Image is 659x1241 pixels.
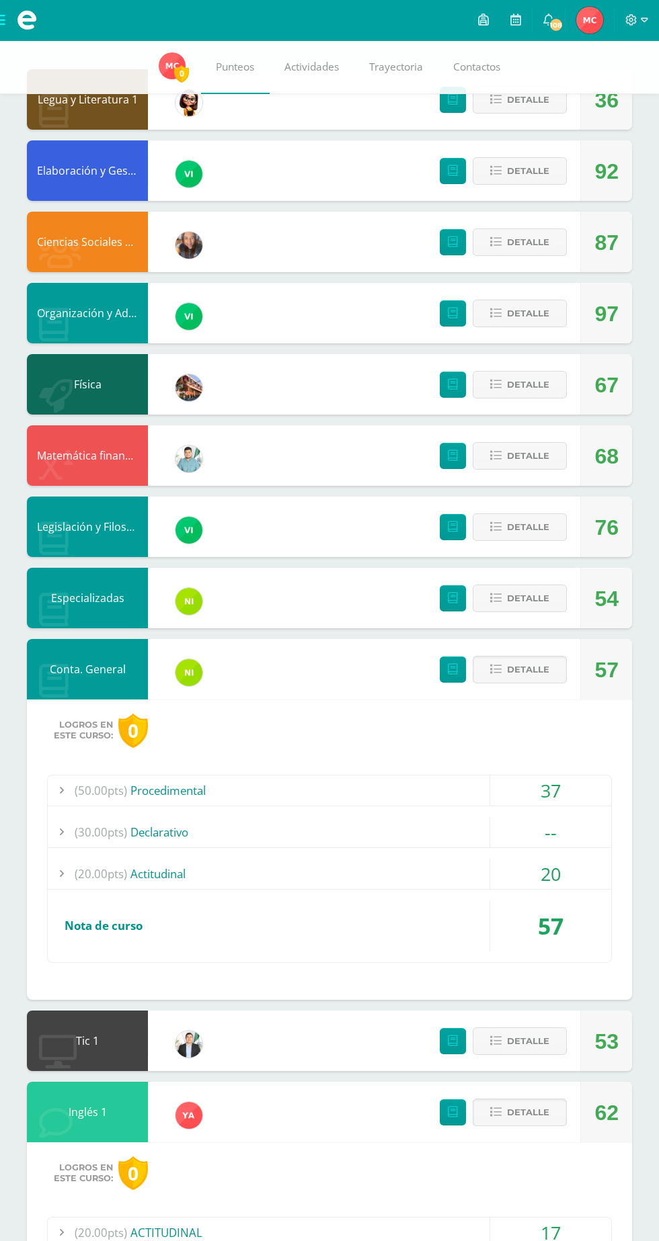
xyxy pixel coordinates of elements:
[176,161,202,187] img: a241c2b06c5b4daf9dd7cbc5f490cd0f.png
[490,775,611,806] div: 37
[174,65,189,82] span: 0
[473,300,567,327] button: Detalle
[473,656,567,683] button: Detalle
[284,60,339,74] span: Actividades
[473,1027,567,1055] button: Detalle
[159,52,186,79] img: 69f303fc39f837cd9983a5abc81b3825.png
[473,442,567,470] button: Detalle
[48,817,611,847] div: Declarativo
[594,640,619,700] div: 57
[473,585,567,612] button: Detalle
[594,1011,619,1072] div: 53
[507,301,549,326] span: Detalle
[473,513,567,541] button: Detalle
[65,918,143,933] span: Nota de curso
[48,859,611,889] div: Actitudinal
[216,60,254,74] span: Punteos
[453,60,500,74] span: Contactos
[594,284,619,344] div: 97
[507,515,549,540] span: Detalle
[594,141,619,202] div: 92
[354,40,438,94] a: Trayectoria
[549,17,564,32] span: 108
[490,900,611,951] div: 57
[176,1031,202,1058] img: aa2172f3e2372f881a61fb647ea0edf1.png
[176,659,202,686] img: ca60df5ae60ada09d1f93a1da4ab2e41.png
[507,1029,549,1054] span: Detalle
[473,371,567,398] button: Detalle
[118,714,148,748] div: 0
[576,7,603,34] img: 69f303fc39f837cd9983a5abc81b3825.png
[75,859,127,889] span: (20.00pts)
[201,40,270,94] a: Punteos
[176,588,202,615] img: ca60df5ae60ada09d1f93a1da4ab2e41.png
[594,1082,619,1143] div: 62
[473,228,567,256] button: Detalle
[594,568,619,629] div: 54
[507,159,549,183] span: Detalle
[118,1156,148,1191] div: 0
[54,720,113,741] span: Logros en este curso:
[54,1162,113,1184] span: Logros en este curso:
[507,372,549,397] span: Detalle
[507,586,549,611] span: Detalle
[507,230,549,255] span: Detalle
[507,1100,549,1125] span: Detalle
[27,1082,148,1142] div: Inglés 1
[438,40,516,94] a: Contactos
[27,140,148,201] div: Elaboración y Gestión de Proyectos
[507,87,549,112] span: Detalle
[176,517,202,544] img: a241c2b06c5b4daf9dd7cbc5f490cd0f.png
[176,232,202,259] img: 8286b9a544571e995a349c15127c7be6.png
[473,86,567,114] button: Detalle
[27,212,148,272] div: Ciencias Sociales y Formación Ciudadana
[507,657,549,682] span: Detalle
[27,1011,148,1071] div: Tic 1
[176,374,202,401] img: 0a4f8d2552c82aaa76f7aefb013bc2ce.png
[490,859,611,889] div: 20
[75,775,127,806] span: (50.00pts)
[176,445,202,472] img: 3bbeeb896b161c296f86561e735fa0fc.png
[48,775,611,806] div: Procedimental
[473,157,567,185] button: Detalle
[27,69,148,130] div: Legua y Literatura 1
[27,354,148,415] div: Física
[27,639,148,699] div: Conta. General
[594,426,619,486] div: 68
[594,212,619,273] div: 87
[75,817,127,847] span: (30.00pts)
[27,425,148,486] div: Matemática financiera
[27,568,148,628] div: Especializadas
[27,283,148,343] div: Organización y Admon.
[176,303,202,330] img: a241c2b06c5b4daf9dd7cbc5f490cd0f.png
[176,1102,202,1129] img: 90ee13623fa7c5dbc2270dab131931b4.png
[27,497,148,557] div: Legislación y Filosofía Empresarial
[473,1099,567,1126] button: Detalle
[176,89,202,116] img: cddb2fafc80e4a6e526b97ae3eca20ef.png
[270,40,354,94] a: Actividades
[490,817,611,847] div: --
[594,355,619,415] div: 67
[369,60,423,74] span: Trayectoria
[594,497,619,558] div: 76
[507,443,549,468] span: Detalle
[594,70,619,130] div: 36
